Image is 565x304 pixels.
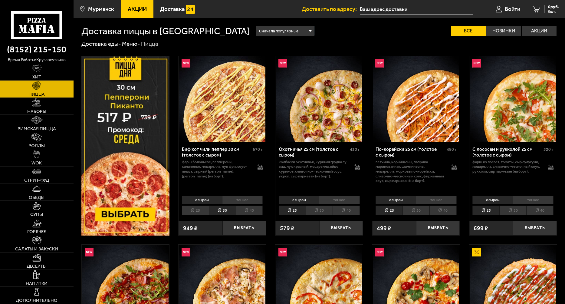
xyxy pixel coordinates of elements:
li: 30 [402,206,429,215]
li: тонкое [513,196,554,204]
span: 579 ₽ [280,225,294,231]
span: Мурманск [88,6,114,12]
button: Выбрать [222,221,266,235]
img: Новинка [182,248,190,256]
div: Биф хот чили пеппер 30 см (толстое с сыром) [182,147,251,158]
span: Наборы [27,109,46,114]
div: Охотничья 25 см (толстое с сыром) [279,147,348,158]
span: Салаты и закуски [15,247,58,251]
li: 25 [376,206,402,215]
span: 480 г [447,147,457,152]
li: с сыром [472,196,513,204]
li: 25 [182,206,209,215]
li: с сыром [279,196,319,204]
img: Новинка [375,248,384,256]
span: Римская пицца [18,127,56,131]
img: Новинка [278,59,287,68]
label: Все [451,26,486,36]
button: Выбрать [513,221,557,235]
a: НовинкаС лососем и рукколой 25 см (толстое с сыром) [469,56,557,142]
label: Акции [522,26,557,36]
img: Новинка [375,59,384,68]
span: Горячее [27,230,46,234]
p: ветчина, корнишоны, паприка маринованная, шампиньоны, моцарелла, морковь по-корейски, сливочно-че... [376,160,445,183]
span: 520 г [544,147,554,152]
li: тонкое [416,196,456,204]
img: 15daf4d41897b9f0e9f617042186c801.svg [186,5,195,14]
span: Стрит-фуд [24,178,49,183]
img: Новинка [182,59,190,68]
div: С лососем и рукколой 25 см (толстое с сыром) [472,147,542,158]
button: Выбрать [416,221,460,235]
p: колбаски охотничьи, куриная грудка су-вид, лук красный, моцарелла, яйцо куриное, сливочно-чесночн... [279,160,348,178]
div: Пицца [141,40,158,48]
img: Акционный [472,248,481,256]
img: По-корейски 25 см (толстое с сыром) [373,56,459,142]
span: Акции [128,6,147,12]
img: Новинка [85,248,94,256]
a: НовинкаБиф хот чили пеппер 30 см (толстое с сыром) [179,56,266,142]
span: Сначала популярные [259,25,298,37]
span: 699 ₽ [474,225,488,231]
a: Доставка еды- [81,40,121,47]
img: Охотничья 25 см (толстое с сыром) [276,56,362,142]
li: 30 [306,206,333,215]
li: с сыром [182,196,222,204]
span: Доставить по адресу: [302,6,360,12]
li: тонкое [222,196,263,204]
a: НовинкаПо-корейски 25 см (толстое с сыром) [372,56,460,142]
li: 25 [279,206,306,215]
li: 40 [236,206,263,215]
li: с сыром [376,196,416,204]
img: Новинка [278,248,287,256]
a: НовинкаОхотничья 25 см (толстое с сыром) [275,56,363,142]
li: тонкое [319,196,360,204]
li: 30 [499,206,526,215]
button: Выбрать [319,221,363,235]
li: 40 [526,206,554,215]
li: 40 [429,206,457,215]
span: Напитки [26,281,48,286]
span: 430 г [350,147,360,152]
span: Хит [32,75,41,79]
li: 40 [333,206,360,215]
div: По-корейски 25 см (толстое с сыром) [376,147,445,158]
input: Ваш адрес доставки [360,4,473,15]
span: 949 ₽ [183,225,198,231]
p: фарш из лосося, томаты, сыр сулугуни, моцарелла, сливочно-чесночный соус, руккола, сыр пармезан (... [472,160,542,174]
span: 499 ₽ [377,225,391,231]
img: С лососем и рукколой 25 см (толстое с сыром) [470,56,556,142]
span: 670 г [253,147,263,152]
li: 30 [209,206,236,215]
a: Меню- [122,40,140,47]
p: фарш болоньезе, пепперони, халапеньо, моцарелла, лук фри, соус-пицца, сырный [PERSON_NAME], [PERS... [182,160,251,178]
label: Новинки [486,26,521,36]
h1: Доставка пиццы в [GEOGRAPHIC_DATA] [81,26,250,36]
span: Роллы [28,144,45,148]
li: 25 [472,206,499,215]
span: 0 шт. [548,10,559,13]
span: Обеды [29,195,44,200]
span: Дополнительно [16,298,57,303]
img: Новинка [472,59,481,68]
img: Биф хот чили пеппер 30 см (толстое с сыром) [179,56,265,142]
span: Доставка [160,6,185,12]
span: 0 руб. [548,5,559,9]
span: Войти [505,6,520,12]
span: Супы [30,212,43,217]
span: Десерты [27,264,47,269]
span: Пицца [28,92,45,97]
span: WOK [31,161,42,165]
